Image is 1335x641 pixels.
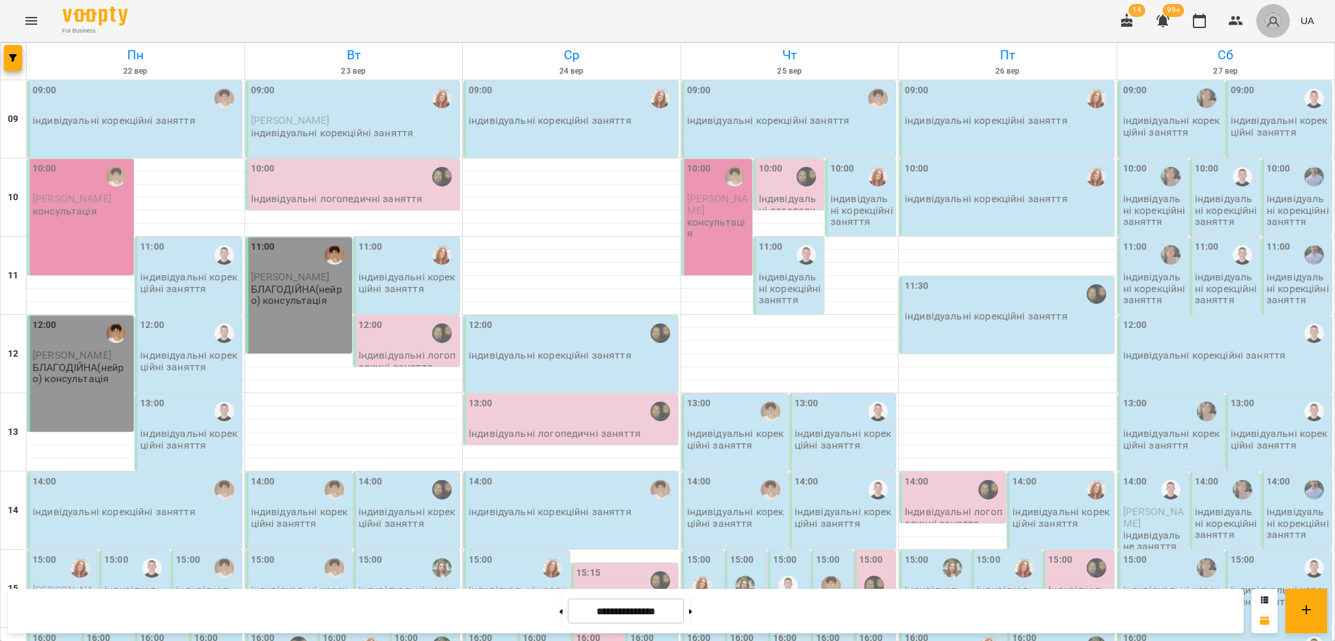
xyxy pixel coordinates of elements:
label: 15:15 [576,566,600,580]
img: Кобзар Зоряна [1087,89,1106,108]
div: Гайдук Артем [868,402,888,421]
p: індивідуальні корекційні заняття [1123,193,1186,227]
p: індивідуальні корекційні заняття [1231,115,1329,138]
h6: 27 вер [1119,65,1333,78]
h6: 09 [8,112,18,127]
p: індивідуальні корекційні заняття [469,506,632,517]
p: Індивідуальні логопедичні заняття [759,193,821,227]
div: Гайдук Артем [1304,323,1324,343]
img: Валерія Капітан [797,167,816,186]
img: Voopty Logo [63,7,128,25]
img: Гайдук Артем [1233,167,1252,186]
p: консультація [33,205,97,216]
p: індивідуальні корекційні заняття [795,428,893,451]
img: Гайдук Артем [142,558,162,578]
label: 09:00 [33,83,57,98]
h6: Сб [1119,45,1333,65]
div: Марина Кириченко [821,576,841,595]
div: Марина Кириченко [325,480,344,499]
label: 15:00 [469,553,493,567]
img: Марина Кириченко [214,558,234,578]
div: Мєдвєдєва Катерина [1197,402,1216,421]
img: Мєдвєдєва Катерина [1233,480,1252,499]
div: Марина Кириченко [761,480,780,499]
div: Марина Кириченко [325,245,344,265]
label: 15:00 [1048,553,1072,567]
label: 10:00 [1123,162,1147,176]
label: 13:00 [140,396,164,411]
p: консультація [687,216,750,239]
label: 09:00 [1123,83,1147,98]
label: 14:00 [1012,475,1036,489]
img: Валерія Капітан [1087,558,1106,578]
p: індивідуальні корекційні заняття [1123,271,1186,305]
label: 11:00 [1123,240,1147,254]
span: UA [1300,14,1314,27]
div: Валерія Капітан [432,167,452,186]
div: Валерія Капітан [1087,284,1106,304]
div: Кобзар Зоряна [1087,167,1106,186]
p: індивідуальні корекційні заняття [795,506,893,529]
p: Індивідуальні логопедичні заняття [469,428,641,439]
label: 12:00 [359,318,383,333]
span: [PERSON_NAME] [251,114,330,127]
img: Гайдук Артем [214,323,234,343]
img: Гайдук Артем [797,245,816,265]
label: 15:00 [816,553,840,567]
img: Марина Кириченко [725,167,744,186]
div: Кобзар Зоряна [868,167,888,186]
label: 14:00 [1195,475,1219,489]
label: 10:00 [830,162,855,176]
img: Валерія Капітан [432,323,452,343]
img: Мєдвєдєва Катерина [1161,245,1181,265]
p: індивідуальне заняття [1123,529,1186,552]
div: Гайдук Артем [1304,558,1324,578]
h6: Пн [29,45,242,65]
div: Марина Кириченко [761,402,780,421]
label: 09:00 [1231,83,1255,98]
img: Кобзар Зоряна [1087,480,1106,499]
label: 15:00 [905,553,929,567]
label: 13:00 [687,396,711,411]
label: 09:00 [251,83,275,98]
span: [PERSON_NAME] [251,271,330,283]
button: Menu [16,5,47,37]
div: Мєдвєдєва Катерина [1197,558,1216,578]
p: БЛАГОДІЙНА(нейро) консультація [33,362,131,385]
p: індивідуальні корекційні заняття [687,115,850,126]
img: Марина Кириченко [214,89,234,108]
div: Валерія Капітан [651,571,670,591]
div: Гайдук Артем [214,402,234,421]
label: 14:00 [1267,475,1291,489]
img: Кобзар Зоряна [542,558,562,578]
label: 09:00 [469,83,493,98]
label: 15:00 [773,553,797,567]
p: індивідуальні корекційні заняття [905,310,1068,321]
img: Кобзар Зоряна [432,89,452,108]
img: Марина Кириченко [651,480,670,499]
p: індивідуальні корекційні заняття [251,127,414,138]
p: індивідуальні корекційні заняття [359,506,457,529]
img: Гайдук Артем [778,576,798,595]
p: Індивідуальні логопедичні заняття [359,350,457,372]
p: індивідуальні корекційні заняття [1123,115,1222,138]
label: 11:30 [905,279,929,293]
img: Гайдук Артем [1233,245,1252,265]
p: індивідуальні корекційні заняття [1123,428,1222,451]
img: Валерія Капітан [864,576,884,595]
img: Валерія Капітан [651,402,670,421]
img: Коваль Дмитро [1304,167,1324,186]
div: Галіцька Дар'я [735,576,755,595]
label: 14:00 [795,475,819,489]
h6: 23 вер [247,65,461,78]
label: 11:00 [140,240,164,254]
label: 10:00 [33,162,57,176]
